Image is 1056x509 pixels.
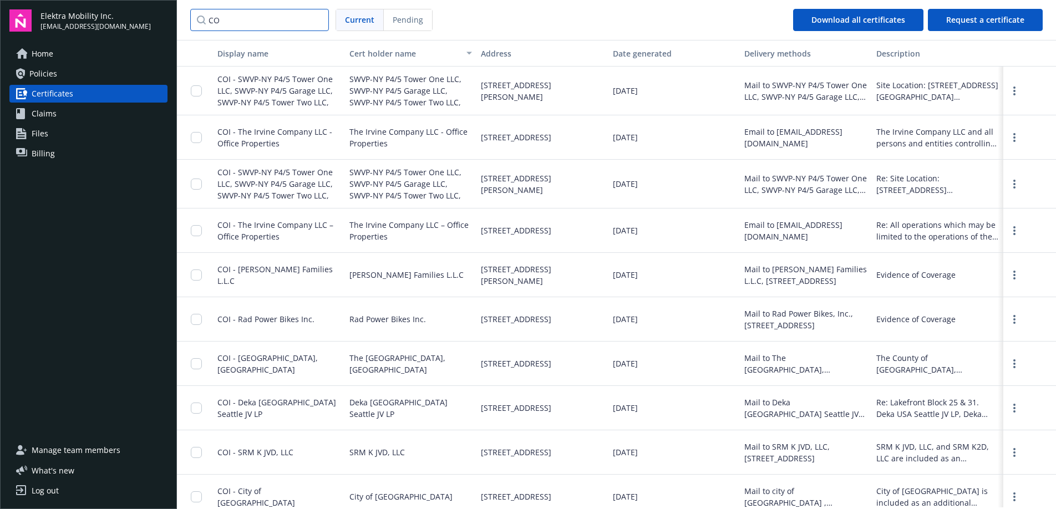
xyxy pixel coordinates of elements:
span: SWVP-NY P4/5 Tower One LLC, SWVP-NY P4/5 Garage LLC, SWVP-NY P4/5 Tower Two LLC, [349,73,473,108]
span: Claims [32,105,57,123]
span: COI - [GEOGRAPHIC_DATA], [GEOGRAPHIC_DATA] [217,353,318,375]
div: Description [876,48,999,59]
div: Evidence of Coverage [876,269,956,281]
div: Mail to SWVP-NY P4/5 Tower One LLC, SWVP-NY P4/5 Garage LLC, SWVP-NY P4/5 Tower Two LLC,, [STREET... [744,79,867,103]
input: Toggle Row Selected [191,132,202,143]
span: COI - The Irvine Company LLC - Office Properties [217,126,332,149]
input: Toggle Row Selected [191,491,202,502]
span: Certificates [32,85,73,103]
a: more [1008,357,1021,370]
input: Toggle Row Selected [191,85,202,96]
a: Files [9,125,167,142]
span: [STREET_ADDRESS][PERSON_NAME] [481,172,604,196]
div: Mail to [PERSON_NAME] Families L.L.C, [STREET_ADDRESS] [744,263,867,287]
span: SRM K JVD, LLC [349,446,405,458]
span: Current [345,14,374,26]
div: Log out [32,482,59,500]
button: Delivery methods [740,40,872,67]
div: Mail to Rad Power Bikes, Inc., [STREET_ADDRESS] [744,308,867,331]
a: Claims [9,105,167,123]
div: Site Location: [STREET_ADDRESS][GEOGRAPHIC_DATA][STREET_ADDRESS]. CBRE as managing Agent, SWVP-NY... [876,79,999,103]
div: Display name [217,48,341,59]
span: [DATE] [613,402,638,414]
a: Billing [9,145,167,162]
div: Mail to SWVP-NY P4/5 Tower One LLC, SWVP-NY P4/5 Garage LLC, SWVP-NY P4/5 Tower Two LLC,, [STREET... [744,172,867,196]
span: [PERSON_NAME] Families L.L.C [349,269,464,281]
a: more [1008,313,1021,326]
span: COI - [PERSON_NAME] Families L.L.C [217,264,333,286]
div: Evidence of Coverage [876,313,956,325]
a: more [1008,446,1021,459]
button: Cert holder name [345,40,477,67]
span: [STREET_ADDRESS][PERSON_NAME] [481,79,604,103]
img: navigator-logo.svg [9,9,32,32]
span: COI - Deka [GEOGRAPHIC_DATA] Seattle JV LP [217,397,336,419]
span: [DATE] [613,85,638,96]
span: Elektra Mobility Inc. [40,10,151,22]
div: Re: All operations which may be limited to the operations of the Contractor per written Contract ... [876,219,999,242]
a: Certificates [9,85,167,103]
span: The Irvine Company LLC - Office Properties [349,126,473,149]
a: more [1008,177,1021,191]
span: City of [GEOGRAPHIC_DATA] [349,491,453,502]
div: The County of [GEOGRAPHIC_DATA], [GEOGRAPHIC_DATA], its elected and appointed officials, its empl... [876,352,999,375]
button: Download all certificates [793,9,923,31]
button: Display name [213,40,345,67]
span: COI - The Irvine Company LLC – Office Properties [217,220,333,242]
span: [DATE] [613,491,638,502]
input: Toggle Row Selected [191,403,202,414]
span: [DATE] [613,178,638,190]
a: more [1008,490,1021,503]
span: Pending [384,9,432,30]
div: Re: Lakefront Block 25 & 31. Deka USA Seattle JV LP, Deka Immobilien Investment GmbH, c/[PERSON_N... [876,396,999,420]
div: Mail to SRM K JVD, LLC, [STREET_ADDRESS] [744,441,867,464]
a: Manage team members [9,441,167,459]
button: Address [476,40,608,67]
div: Mail to The [GEOGRAPHIC_DATA], [GEOGRAPHIC_DATA], and the Arlington County Board, [STREET_ADDRESS] [744,352,867,375]
a: Policies [9,65,167,83]
a: Home [9,45,167,63]
span: Manage team members [32,441,120,459]
span: SWVP-NY P4/5 Tower One LLC, SWVP-NY P4/5 Garage LLC, SWVP-NY P4/5 Tower Two LLC, [349,166,473,201]
button: Date generated [608,40,740,67]
input: Toggle Row Selected [191,269,202,281]
span: [STREET_ADDRESS] [481,225,551,236]
span: [DATE] [613,358,638,369]
a: more [1008,268,1021,282]
span: [DATE] [613,269,638,281]
span: [DATE] [613,446,638,458]
span: [DATE] [613,131,638,143]
span: [STREET_ADDRESS] [481,446,551,458]
span: COI - SWVP-NY P4/5 Tower One LLC, SWVP-NY P4/5 Garage LLC, SWVP-NY P4/5 Tower Two LLC, [217,167,333,201]
div: City of [GEOGRAPHIC_DATA] is included as an additional insured as required by a written contract ... [876,485,999,508]
span: Deka [GEOGRAPHIC_DATA] Seattle JV LP [349,396,473,420]
span: Pending [393,14,423,26]
input: Toggle Row Selected [191,179,202,190]
input: Toggle Row Selected [191,225,202,236]
span: [STREET_ADDRESS] [481,491,551,502]
input: Filter certificates... [190,9,329,31]
span: Request a certificate [946,14,1024,25]
div: Cert holder name [349,48,460,59]
span: [STREET_ADDRESS] [481,313,551,325]
div: Date generated [613,48,736,59]
button: Description [872,40,1004,67]
span: [STREET_ADDRESS] [481,402,551,414]
span: [STREET_ADDRESS][PERSON_NAME] [481,263,604,287]
div: Mail to Deka [GEOGRAPHIC_DATA] Seattle JV LP, [STREET_ADDRESS] [744,396,867,420]
button: Request a certificate [928,9,1043,31]
a: more [1008,401,1021,415]
span: COI - City of [GEOGRAPHIC_DATA] [217,486,295,508]
button: What's new [9,465,92,476]
span: [EMAIL_ADDRESS][DOMAIN_NAME] [40,22,151,32]
span: [DATE] [613,313,638,325]
span: The Irvine Company LLC – Office Properties [349,219,473,242]
span: Download all certificates [811,14,905,25]
span: The [GEOGRAPHIC_DATA], [GEOGRAPHIC_DATA] [349,352,473,375]
span: Policies [29,65,57,83]
span: Billing [32,145,55,162]
div: Email to [EMAIL_ADDRESS][DOMAIN_NAME] [744,126,867,149]
span: COI - SRM K JVD, LLC [217,447,293,457]
input: Toggle Row Selected [191,447,202,458]
a: more [1008,131,1021,144]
